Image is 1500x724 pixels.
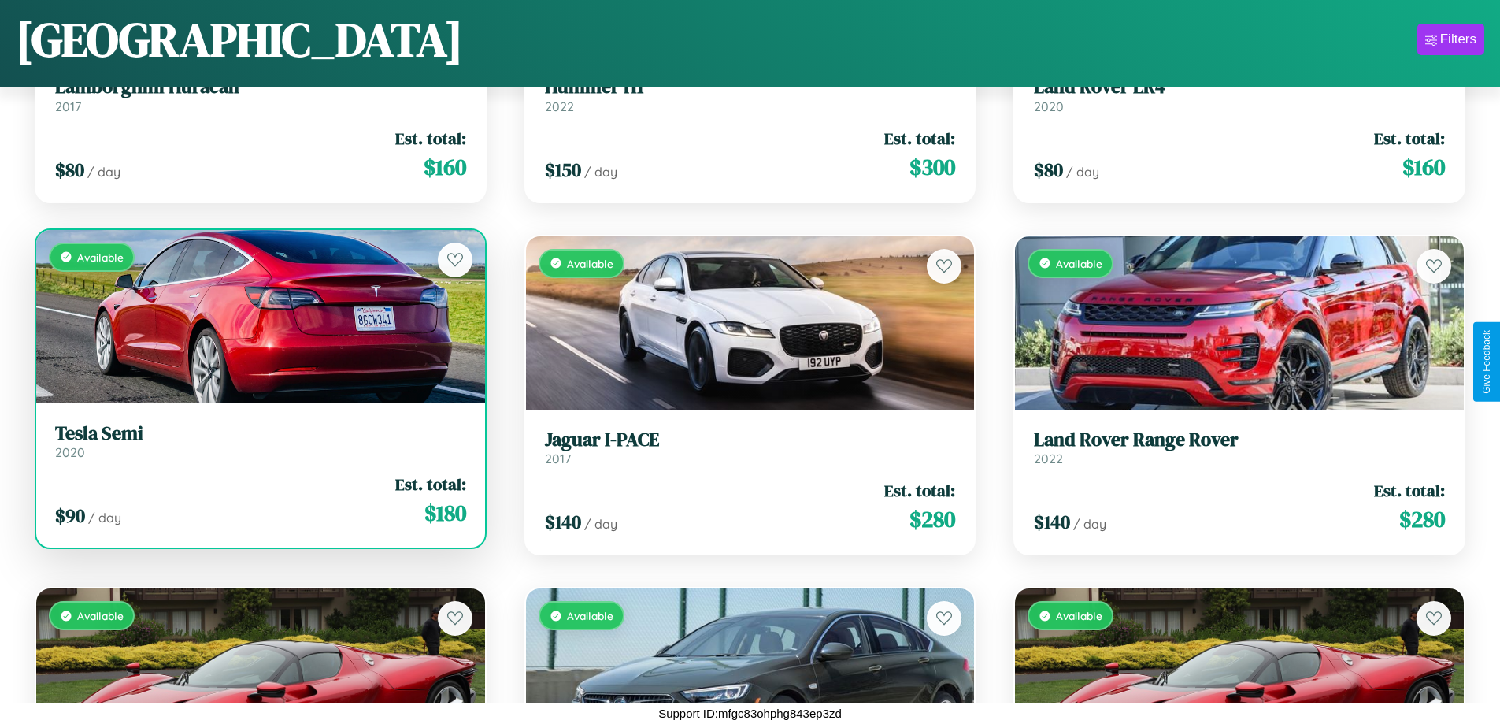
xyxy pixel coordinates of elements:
span: / day [584,164,617,180]
span: $ 80 [1034,157,1063,183]
div: Filters [1440,32,1476,47]
span: 2020 [55,444,85,460]
button: Filters [1417,24,1484,55]
span: $ 180 [424,497,466,529]
span: Available [1056,257,1102,270]
span: Available [567,257,613,270]
span: / day [87,164,120,180]
h1: [GEOGRAPHIC_DATA] [16,7,463,72]
span: 2017 [545,451,571,466]
span: $ 160 [424,151,466,183]
span: $ 300 [909,151,955,183]
span: $ 90 [55,503,85,529]
span: Est. total: [884,479,955,502]
span: $ 160 [1402,151,1445,183]
h3: Land Rover LR4 [1034,76,1445,98]
p: Support ID: mfgc83ohphg843ep3zd [658,703,842,724]
span: / day [1073,516,1106,532]
span: $ 280 [909,503,955,535]
span: $ 80 [55,157,84,183]
span: 2022 [1034,451,1063,466]
h3: Tesla Semi [55,422,466,445]
span: $ 140 [1034,509,1070,535]
h3: Land Rover Range Rover [1034,429,1445,451]
div: Give Feedback [1481,330,1492,394]
h3: Hummer H1 [545,76,956,98]
span: Est. total: [395,473,466,496]
span: / day [1066,164,1099,180]
span: Est. total: [884,127,955,150]
a: Jaguar I-PACE2017 [545,429,956,467]
span: $ 280 [1399,503,1445,535]
a: Hummer H12022 [545,76,956,114]
span: 2017 [55,98,81,114]
span: Est. total: [395,127,466,150]
span: Available [77,251,124,264]
h3: Jaguar I-PACE [545,429,956,451]
span: Est. total: [1374,479,1445,502]
h3: Lamborghini Huracan [55,76,466,98]
span: $ 150 [545,157,581,183]
span: / day [88,510,121,525]
span: Available [77,609,124,622]
span: 2022 [545,98,574,114]
a: Tesla Semi2020 [55,422,466,461]
span: Available [567,609,613,622]
span: 2020 [1034,98,1064,114]
span: $ 140 [545,509,581,535]
span: Est. total: [1374,127,1445,150]
span: / day [584,516,617,532]
a: Land Rover Range Rover2022 [1034,429,1445,467]
span: Available [1056,609,1102,622]
a: Lamborghini Huracan2017 [55,76,466,114]
a: Land Rover LR42020 [1034,76,1445,114]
